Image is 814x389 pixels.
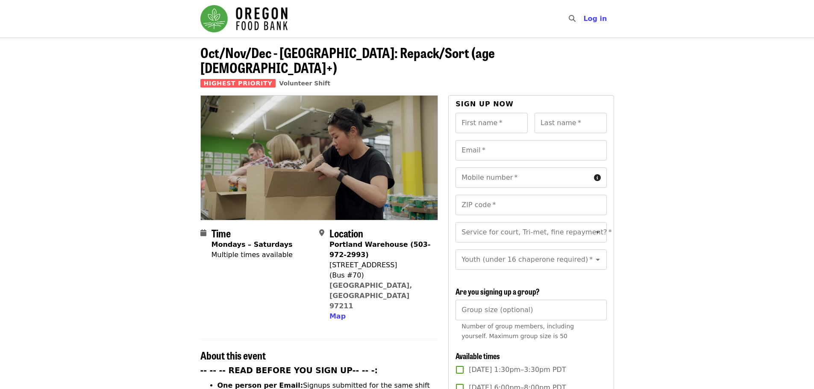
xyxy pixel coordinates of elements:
[200,366,378,375] strong: -- -- -- READ BEFORE YOU SIGN UP-- -- -:
[583,15,607,23] span: Log in
[200,348,266,363] span: About this event
[200,79,276,88] span: Highest Priority
[279,80,330,87] a: Volunteer Shift
[212,225,231,240] span: Time
[455,300,606,320] input: [object Object]
[200,5,288,32] img: Oregon Food Bank - Home
[592,226,604,238] button: Open
[329,240,431,259] strong: Portland Warehouse (503-972-2993)
[581,9,588,29] input: Search
[201,96,438,219] img: Oct/Nov/Dec - Portland: Repack/Sort (age 8+) organized by Oregon Food Bank
[455,167,590,188] input: Mobile number
[455,140,606,161] input: Email
[461,323,574,339] span: Number of group members, including yourself. Maximum group size is 50
[535,113,607,133] input: Last name
[455,286,540,297] span: Are you signing up a group?
[576,10,614,27] button: Log in
[200,42,495,77] span: Oct/Nov/Dec - [GEOGRAPHIC_DATA]: Repack/Sort (age [DEMOGRAPHIC_DATA]+)
[594,174,601,182] i: circle-info icon
[455,350,500,361] span: Available times
[329,312,346,320] span: Map
[329,281,412,310] a: [GEOGRAPHIC_DATA], [GEOGRAPHIC_DATA] 97211
[329,260,431,270] div: [STREET_ADDRESS]
[329,270,431,281] div: (Bus #70)
[455,100,514,108] span: Sign up now
[200,229,206,237] i: calendar icon
[569,15,576,23] i: search icon
[212,240,293,249] strong: Mondays – Saturdays
[329,225,363,240] span: Location
[319,229,324,237] i: map-marker-alt icon
[455,195,606,215] input: ZIP code
[592,254,604,266] button: Open
[329,311,346,322] button: Map
[455,113,528,133] input: First name
[212,250,293,260] div: Multiple times available
[469,365,566,375] span: [DATE] 1:30pm–3:30pm PDT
